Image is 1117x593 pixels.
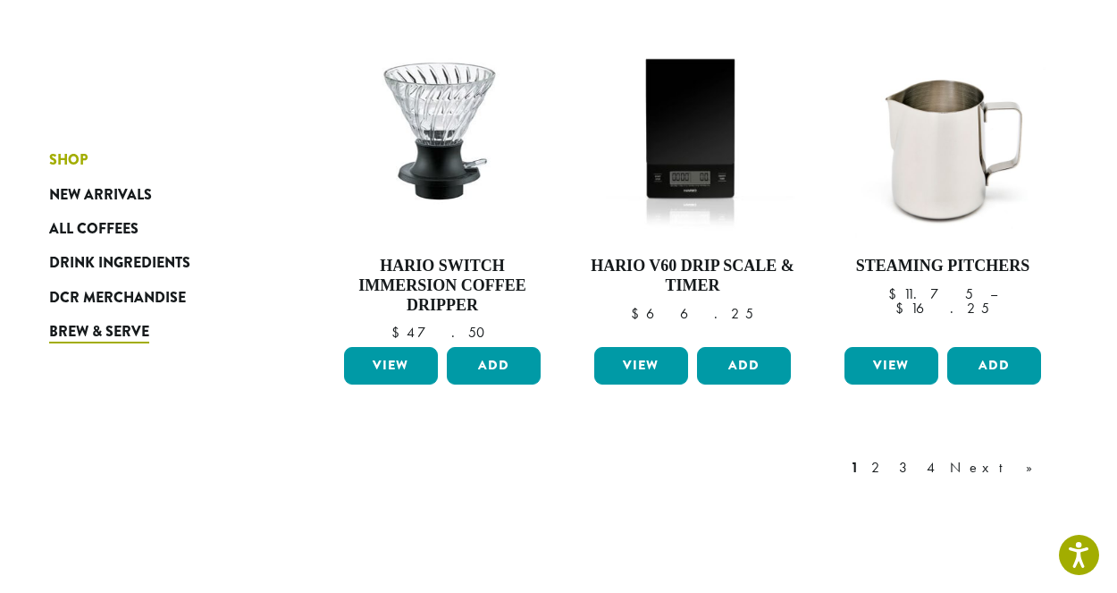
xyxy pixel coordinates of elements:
span: All Coffees [49,218,139,241]
a: Hario Switch Immersion Coffee Dripper $47.50 [340,37,545,340]
a: New Arrivals [49,177,264,211]
a: 3 [895,457,918,479]
span: $ [631,304,646,323]
a: Hario V60 Drip Scale & Timer $66.25 [590,37,795,340]
button: Add [447,347,541,385]
span: Shop [49,149,88,172]
a: Shop [49,143,264,177]
bdi: 66.25 [631,304,753,323]
a: Brew & Serve [49,315,264,349]
a: 1 [847,457,862,479]
h4: Hario Switch Immersion Coffee Dripper [340,257,545,315]
img: Hario-V60-Scale-300x300.jpg [590,37,795,242]
span: New Arrivals [49,184,152,207]
h4: Hario V60 Drip Scale & Timer [590,257,795,295]
a: Drink Ingredients [49,246,264,280]
span: $ [391,323,407,342]
button: Add [697,347,791,385]
a: View [344,347,438,385]
span: DCR Merchandise [49,287,186,309]
span: Drink Ingredients [49,252,190,275]
h4: Steaming Pitchers [840,257,1046,276]
a: Next » [946,457,1049,479]
span: – [990,284,997,303]
bdi: 16.25 [895,299,989,318]
a: View [844,347,938,385]
a: 4 [923,457,941,479]
bdi: 11.75 [888,284,973,303]
span: $ [895,299,911,318]
span: Brew & Serve [49,321,149,343]
span: $ [888,284,903,303]
a: All Coffees [49,212,264,246]
img: Switch-Immersion-Coffee-Dripper-02.jpg [340,39,545,241]
a: Steaming Pitchers [840,37,1046,340]
button: Add [947,347,1041,385]
a: View [594,347,688,385]
a: 2 [868,457,890,479]
a: DCR Merchandise [49,281,264,315]
bdi: 47.50 [391,323,493,342]
img: DP3266.20-oz.01.default.png [840,37,1046,242]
